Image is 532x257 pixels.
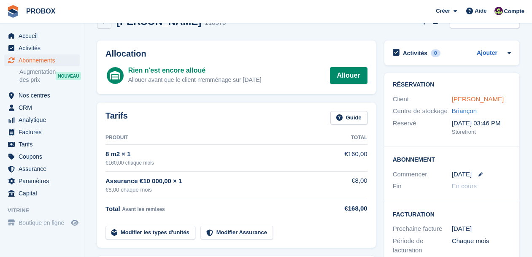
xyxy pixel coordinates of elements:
a: menu [4,102,80,114]
a: Modifier les types d'unités [105,226,195,240]
span: Activités [19,42,69,54]
div: Prochaine facture [393,224,452,234]
a: Guide [330,111,367,125]
a: menu [4,175,80,187]
th: Produit [105,131,336,145]
a: menu [4,54,80,66]
div: [DATE] 03:46 PM [452,119,511,128]
div: Centre de stockage [393,106,452,116]
span: Aide [475,7,486,15]
div: Storefront [452,128,511,136]
span: Compte [504,7,524,16]
span: Assurance [19,163,69,175]
th: Total [336,131,367,145]
div: €160,00 chaque mois [105,159,336,167]
div: Fin [393,181,452,191]
div: Client [393,95,452,104]
a: menu [4,138,80,150]
a: menu [4,114,80,126]
div: 110576 [205,18,226,28]
a: Modifier Assurance [200,226,273,240]
a: menu [4,151,80,162]
img: stora-icon-8386f47178a22dfd0bd8f6a31ec36ba5ce8667c1dd55bd0f319d3a0aa187defe.svg [7,5,19,18]
span: CRM [19,102,69,114]
span: Accueil [19,30,69,42]
h2: Facturation [393,210,511,218]
div: Rien n'est encore alloué [128,65,262,76]
a: menu [4,30,80,42]
a: Boutique d'aperçu [70,218,80,228]
div: [DATE] [452,224,511,234]
div: 0 [431,49,440,57]
span: Capital [19,187,69,199]
h2: Tarifs [105,111,128,125]
td: €8,00 [336,171,367,199]
span: En cours [452,182,477,189]
span: Coupons [19,151,69,162]
h2: Allocation [105,49,367,59]
a: menu [4,42,80,54]
a: Briançon [452,107,477,114]
div: €168,00 [336,204,367,214]
span: Abonnements [19,54,69,66]
h2: Activités [403,49,427,57]
div: Assurance €10 000,00 × 1 [105,176,336,186]
time: 2025-09-30 23:00:00 UTC [452,170,472,179]
a: Ajouter [477,49,497,58]
img: Jackson Collins [494,7,503,15]
div: Réservé [393,119,452,136]
div: Commencer [393,170,452,179]
span: Analytique [19,114,69,126]
h2: Réservation [393,81,511,88]
div: Période de facturation [393,236,452,255]
a: [PERSON_NAME] [452,95,504,103]
span: Nos centres [19,89,69,101]
span: Factures [19,126,69,138]
a: Allouer [330,67,367,84]
h2: Abonnement [393,155,511,163]
a: Augmentation des prix NOUVEAU [19,68,80,84]
div: NOUVEAU [56,72,81,80]
a: menu [4,217,80,229]
span: Paramètres [19,175,69,187]
span: Augmentation des prix [19,68,56,84]
div: Chaque mois [452,236,511,255]
a: menu [4,89,80,101]
span: Total [105,205,120,212]
a: menu [4,163,80,175]
div: €8,00 chaque mois [105,186,336,194]
a: menu [4,126,80,138]
span: Boutique en ligne [19,217,69,229]
span: Créer [436,7,450,15]
a: menu [4,187,80,199]
span: Tarifs [19,138,69,150]
span: Avant les remises [122,206,165,212]
div: Allouer avant que le client n'emménage sur [DATE] [128,76,262,84]
div: 8 m2 × 1 [105,149,336,159]
td: €160,00 [336,145,367,171]
span: Vitrine [8,206,84,215]
a: PROBOX [23,4,59,18]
